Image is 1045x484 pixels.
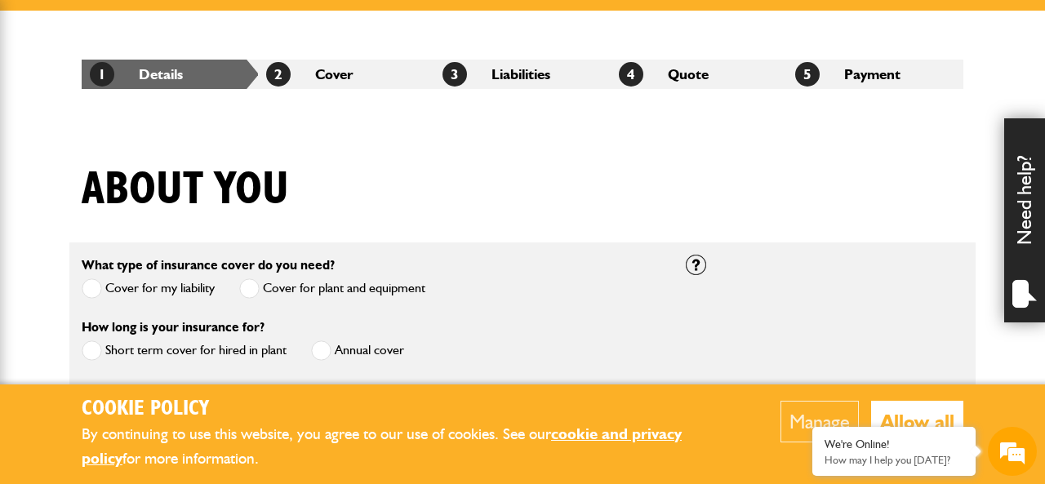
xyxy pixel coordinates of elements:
[871,401,963,442] button: Allow all
[82,278,215,299] label: Cover for my liability
[787,60,963,89] li: Payment
[82,259,335,272] label: What type of insurance cover do you need?
[442,62,467,87] span: 3
[82,321,265,334] label: How long is your insurance for?
[21,295,298,353] textarea: Type your message and hit 'Enter'
[21,199,298,235] input: Enter your email address
[82,397,731,422] h2: Cookie Policy
[268,8,307,47] div: Minimize live chat window
[28,91,69,113] img: d_20077148190_company_1631870298795_20077148190
[825,454,963,466] p: How may I help you today?
[239,278,425,299] label: Cover for plant and equipment
[611,60,787,89] li: Quote
[82,340,287,361] label: Short term cover for hired in plant
[82,422,731,472] p: By continuing to use this website, you agree to our use of cookies. See our for more information.
[1004,118,1045,322] div: Need help?
[82,162,289,217] h1: About you
[222,373,296,395] em: Start Chat
[21,247,298,283] input: Enter your phone number
[780,401,859,442] button: Manage
[266,62,291,87] span: 2
[82,60,258,89] li: Details
[85,91,274,113] div: Chat with us now
[795,62,820,87] span: 5
[434,60,611,89] li: Liabilities
[82,383,287,396] label: Is your equipment owned or hired?
[825,437,963,451] div: We're Online!
[21,151,298,187] input: Enter your last name
[258,60,434,89] li: Cover
[90,62,114,87] span: 1
[311,340,404,361] label: Annual cover
[619,62,643,87] span: 4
